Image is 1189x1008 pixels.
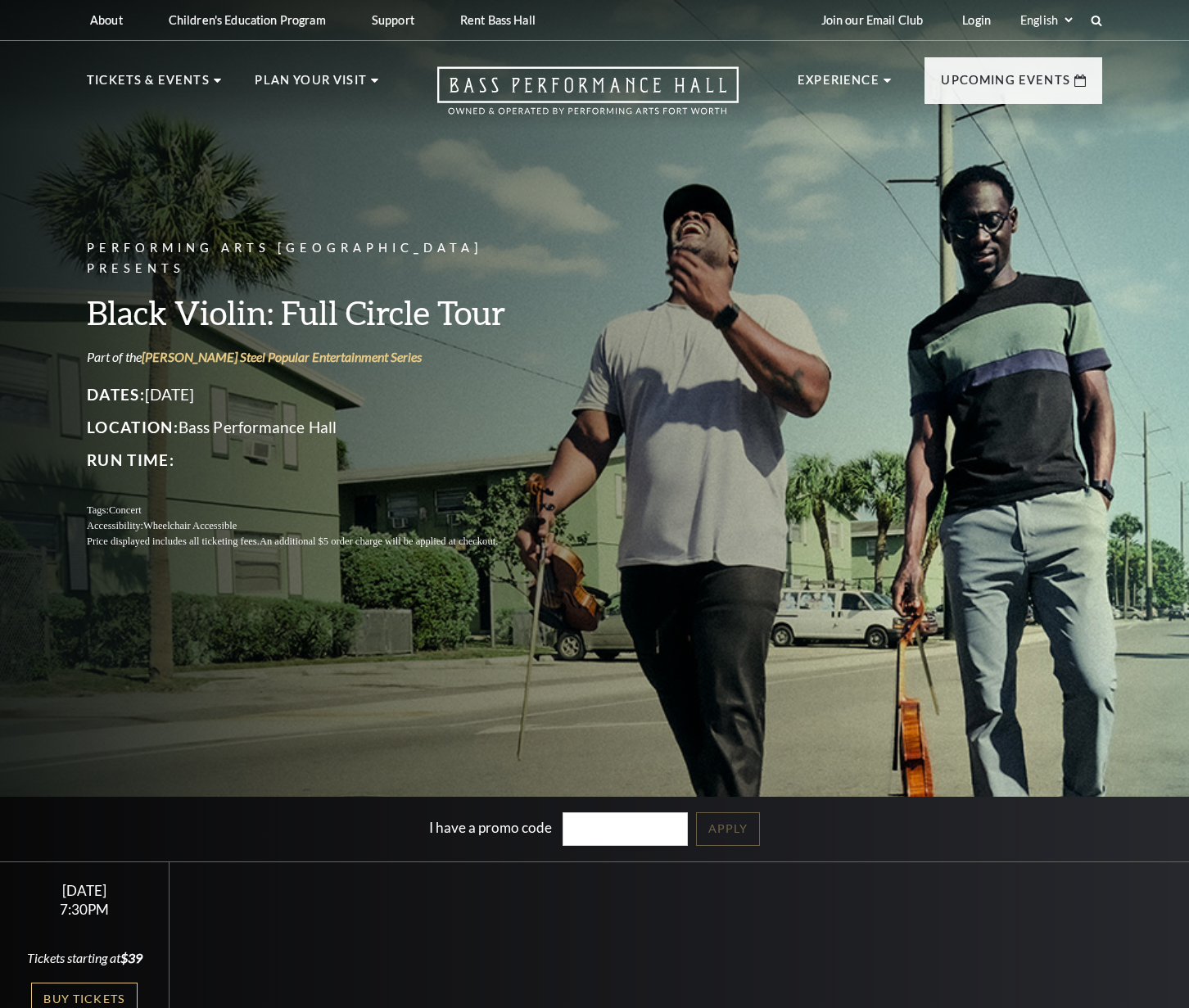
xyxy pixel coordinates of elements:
p: Part of the [87,348,537,366]
span: Wheelchair Accessible [143,520,237,531]
p: Support [372,13,414,27]
label: I have a promo code [429,819,552,836]
select: Select: [1017,12,1075,28]
span: Location: [87,418,179,436]
span: Run Time: [87,450,174,469]
h3: Black Violin: Full Circle Tour [87,292,537,333]
p: Rent Bass Hall [460,13,536,27]
p: Children's Education Program [169,13,326,27]
p: Bass Performance Hall [87,414,537,441]
p: Upcoming Events [941,70,1070,100]
div: 7:30PM [20,902,150,916]
a: [PERSON_NAME] Steel Popular Entertainment Series [142,349,422,364]
div: Tickets starting at [20,949,150,967]
p: [DATE] [87,382,537,408]
p: Price displayed includes all ticketing fees. [87,534,537,549]
span: $39 [120,950,142,965]
p: Plan Your Visit [255,70,367,100]
span: Concert [109,504,142,516]
p: Tags: [87,503,537,518]
span: Dates: [87,385,145,404]
span: An additional $5 order charge will be applied at checkout. [260,536,498,547]
p: Performing Arts [GEOGRAPHIC_DATA] Presents [87,238,537,279]
p: Accessibility: [87,518,537,534]
p: Tickets & Events [87,70,210,100]
div: [DATE] [20,882,150,899]
p: About [90,13,123,27]
p: Experience [798,70,879,100]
